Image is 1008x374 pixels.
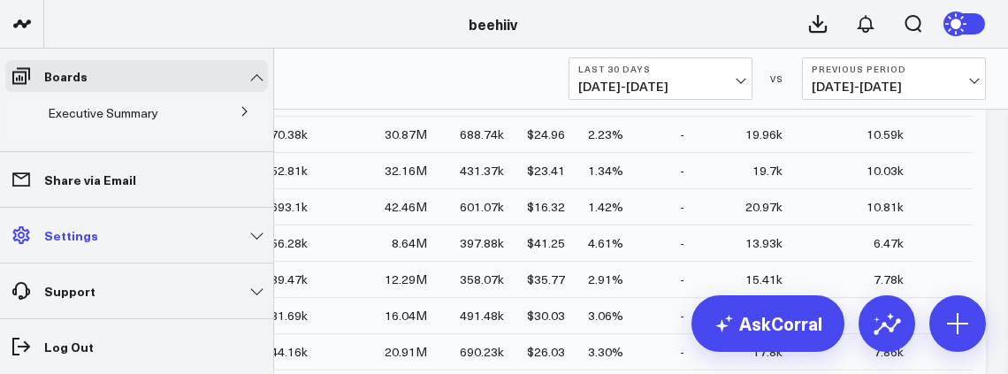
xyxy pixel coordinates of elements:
[256,162,308,179] div: $752.81k
[812,80,976,94] span: [DATE] - [DATE]
[460,307,504,324] div: 491.48k
[256,126,308,143] div: $770.38k
[460,271,504,288] div: 358.07k
[874,271,904,288] div: 7.78k
[578,64,743,74] b: Last 30 Days
[385,162,427,179] div: 32.16M
[588,234,623,252] div: 4.61%
[745,198,783,216] div: 20.97k
[256,271,308,288] div: $439.47k
[680,126,684,143] div: -
[44,69,88,83] p: Boards
[588,271,623,288] div: 2.91%
[256,234,308,252] div: $356.28k
[5,331,268,363] a: Log Out
[867,126,904,143] div: 10.59k
[527,307,565,324] div: $30.03
[588,198,623,216] div: 1.42%
[460,234,504,252] div: 397.88k
[527,271,565,288] div: $35.77
[680,343,684,361] div: -
[867,162,904,179] div: 10.03k
[867,198,904,216] div: 10.81k
[680,234,684,252] div: -
[527,343,565,361] div: $26.03
[385,271,427,288] div: 12.29M
[469,14,517,34] a: beehiiv
[527,162,565,179] div: $23.41
[385,126,427,143] div: 30.87M
[588,343,623,361] div: 3.30%
[392,234,427,252] div: 8.64M
[761,73,793,84] div: VS
[460,126,504,143] div: 688.74k
[745,271,783,288] div: 15.41k
[527,234,565,252] div: $41.25
[680,307,684,324] div: -
[385,343,427,361] div: 20.91M
[874,234,904,252] div: 6.47k
[745,126,783,143] div: 19.96k
[578,80,743,94] span: [DATE] - [DATE]
[256,307,308,324] div: $481.69k
[588,162,623,179] div: 1.34%
[44,228,98,242] p: Settings
[48,139,73,156] span: SEO
[752,343,783,361] div: 17.8k
[256,343,308,361] div: $544.16k
[385,307,427,324] div: 16.04M
[745,234,783,252] div: 13.93k
[588,307,623,324] div: 3.06%
[812,64,976,74] b: Previous Period
[527,126,565,143] div: $24.96
[874,343,904,361] div: 7.86k
[48,104,158,121] span: Executive Summary
[569,57,752,100] button: Last 30 Days[DATE]-[DATE]
[460,343,504,361] div: 690.23k
[460,198,504,216] div: 601.07k
[44,284,95,298] p: Support
[802,57,986,100] button: Previous Period[DATE]-[DATE]
[680,198,684,216] div: -
[48,106,158,120] a: Executive Summary
[44,340,94,354] p: Log Out
[752,162,783,179] div: 19.7k
[385,198,427,216] div: 42.46M
[460,162,504,179] div: 431.37k
[44,172,136,187] p: Share via Email
[680,271,684,288] div: -
[527,198,565,216] div: $16.32
[588,126,623,143] div: 2.23%
[263,198,308,216] div: $693.1k
[680,162,684,179] div: -
[691,295,844,352] a: AskCorral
